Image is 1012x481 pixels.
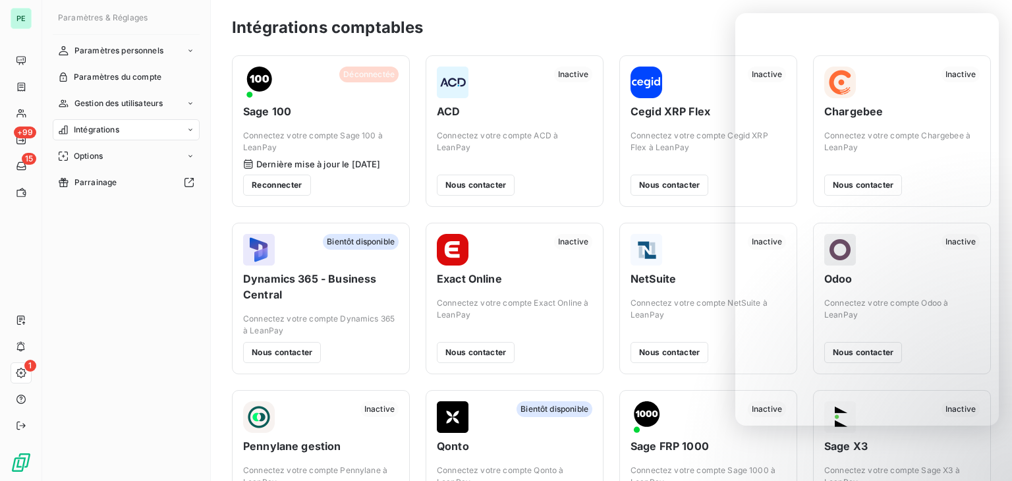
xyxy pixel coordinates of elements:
[243,342,321,363] button: Nous contacter
[74,124,119,136] span: Intégrations
[631,234,662,266] img: NetSuite logo
[437,297,592,321] span: Connectez votre compte Exact Online à LeanPay
[554,67,592,82] span: Inactive
[360,401,399,417] span: Inactive
[243,438,399,454] span: Pennylane gestion
[243,130,399,154] span: Connectez votre compte Sage 100 à LeanPay
[53,172,200,193] a: Parrainage
[243,175,311,196] button: Reconnecter
[74,98,163,109] span: Gestion des utilisateurs
[58,13,148,22] span: Paramètres & Réglages
[631,342,708,363] button: Nous contacter
[74,71,161,83] span: Paramètres du compte
[824,438,980,454] span: Sage X3
[437,401,468,433] img: Qonto logo
[323,234,399,250] span: Bientôt disponible
[243,67,275,98] img: Sage 100 logo
[437,438,592,454] span: Qonto
[243,234,275,266] img: Dynamics 365 - Business Central logo
[631,438,786,454] span: Sage FRP 1000
[11,452,32,473] img: Logo LeanPay
[437,271,592,287] span: Exact Online
[631,175,708,196] button: Nous contacter
[256,159,381,169] span: Dernière mise à jour le [DATE]
[243,271,399,302] span: Dynamics 365 - Business Central
[437,234,468,266] img: Exact Online logo
[631,103,786,119] span: Cegid XRP Flex
[437,103,592,119] span: ACD
[74,45,163,57] span: Paramètres personnels
[243,313,399,337] span: Connectez votre compte Dynamics 365 à LeanPay
[631,130,786,154] span: Connectez votre compte Cegid XRP Flex à LeanPay
[74,150,103,162] span: Options
[53,67,200,88] a: Paramètres du compte
[631,271,786,287] span: NetSuite
[11,8,32,29] div: PE
[14,127,36,138] span: +99
[437,67,468,98] img: ACD logo
[735,13,999,426] iframe: Intercom live chat
[243,401,275,433] img: Pennylane gestion logo
[74,177,117,188] span: Parrainage
[437,130,592,154] span: Connectez votre compte ACD à LeanPay
[437,342,515,363] button: Nous contacter
[631,297,786,321] span: Connectez votre compte NetSuite à LeanPay
[631,401,662,433] img: Sage FRP 1000 logo
[339,67,399,82] span: Déconnectée
[517,401,592,417] span: Bientôt disponible
[554,234,592,250] span: Inactive
[24,360,36,372] span: 1
[631,67,662,98] img: Cegid XRP Flex logo
[232,16,423,40] h3: Intégrations comptables
[437,175,515,196] button: Nous contacter
[22,153,36,165] span: 15
[243,103,399,119] span: Sage 100
[967,436,999,468] iframe: Intercom live chat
